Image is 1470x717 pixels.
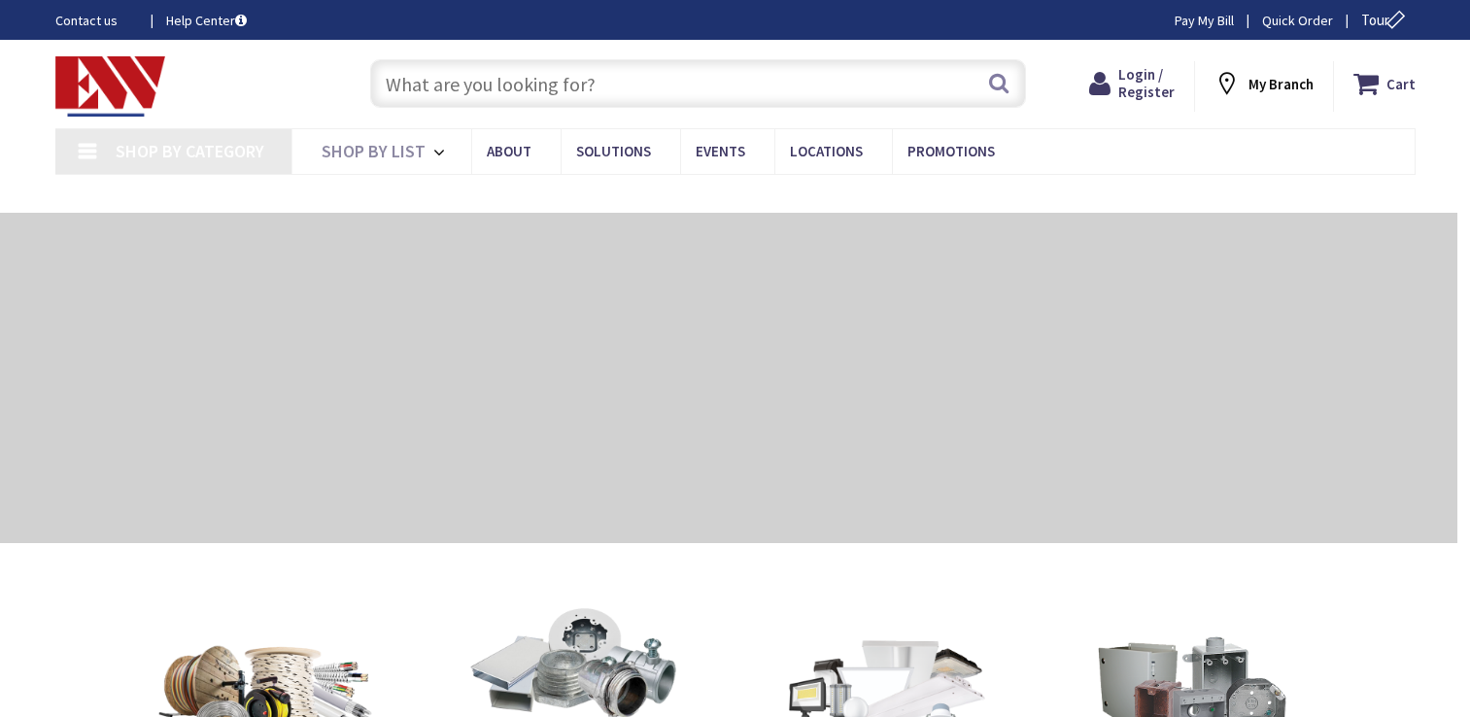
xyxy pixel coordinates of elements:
[696,142,745,160] span: Events
[1353,66,1416,101] a: Cart
[55,56,166,117] img: Electrical Wholesalers, Inc.
[1118,65,1175,101] span: Login / Register
[1361,11,1411,29] span: Tour
[1386,66,1416,101] strong: Cart
[1214,66,1314,101] div: My Branch
[116,140,264,162] span: Shop By Category
[322,140,426,162] span: Shop By List
[1089,66,1175,101] a: Login / Register
[1175,11,1234,30] a: Pay My Bill
[487,142,531,160] span: About
[55,11,135,30] a: Contact us
[166,11,247,30] a: Help Center
[1248,75,1314,93] strong: My Branch
[370,59,1026,108] input: What are you looking for?
[790,142,863,160] span: Locations
[1262,11,1333,30] a: Quick Order
[576,142,651,160] span: Solutions
[907,142,995,160] span: Promotions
